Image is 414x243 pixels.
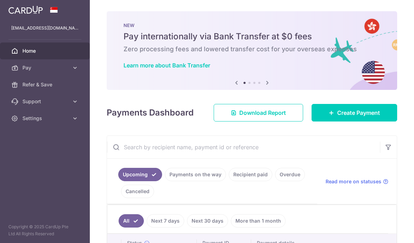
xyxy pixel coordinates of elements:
[326,178,388,185] a: Read more on statuses
[165,168,226,181] a: Payments on the way
[107,106,194,119] h4: Payments Dashboard
[214,104,303,121] a: Download Report
[22,98,69,105] span: Support
[231,214,286,228] a: More than 1 month
[123,22,380,28] p: NEW
[8,6,43,14] img: CardUp
[123,45,380,53] h6: Zero processing fees and lowered transfer cost for your overseas expenses
[312,104,397,121] a: Create Payment
[11,25,79,32] p: [EMAIL_ADDRESS][DOMAIN_NAME]
[147,214,184,228] a: Next 7 days
[187,214,228,228] a: Next 30 days
[22,115,69,122] span: Settings
[118,168,162,181] a: Upcoming
[22,81,69,88] span: Refer & Save
[239,109,286,117] span: Download Report
[326,178,381,185] span: Read more on statuses
[22,64,69,71] span: Pay
[229,168,272,181] a: Recipient paid
[107,136,380,158] input: Search by recipient name, payment id or reference
[275,168,305,181] a: Overdue
[123,62,210,69] a: Learn more about Bank Transfer
[22,47,69,54] span: Home
[337,109,380,117] span: Create Payment
[119,214,144,228] a: All
[121,185,154,198] a: Cancelled
[107,11,397,90] img: Bank transfer banner
[123,31,380,42] h5: Pay internationally via Bank Transfer at $0 fees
